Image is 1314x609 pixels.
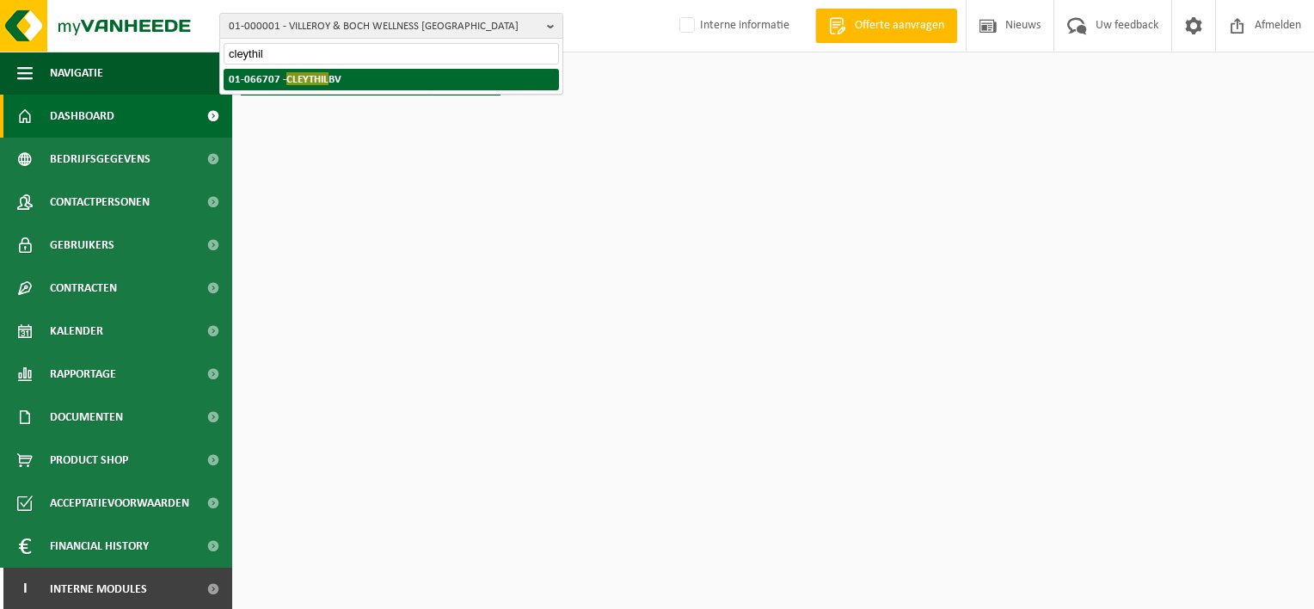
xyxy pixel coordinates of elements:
[50,396,123,439] span: Documenten
[224,43,559,65] input: Zoeken naar gekoppelde vestigingen
[50,138,150,181] span: Bedrijfsgegevens
[50,310,103,353] span: Kalender
[229,72,341,85] strong: 01-066707 - BV
[229,14,540,40] span: 01-000001 - VILLEROY & BOCH WELLNESS [GEOGRAPHIC_DATA]
[50,52,103,95] span: Navigatie
[850,17,949,34] span: Offerte aanvragen
[50,181,150,224] span: Contactpersonen
[50,353,116,396] span: Rapportage
[50,439,128,482] span: Product Shop
[50,525,149,568] span: Financial History
[50,224,114,267] span: Gebruikers
[219,13,563,39] button: 01-000001 - VILLEROY & BOCH WELLNESS [GEOGRAPHIC_DATA]
[286,72,328,85] span: CLEYTHIL
[50,95,114,138] span: Dashboard
[50,267,117,310] span: Contracten
[50,482,189,525] span: Acceptatievoorwaarden
[815,9,957,43] a: Offerte aanvragen
[676,13,789,39] label: Interne informatie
